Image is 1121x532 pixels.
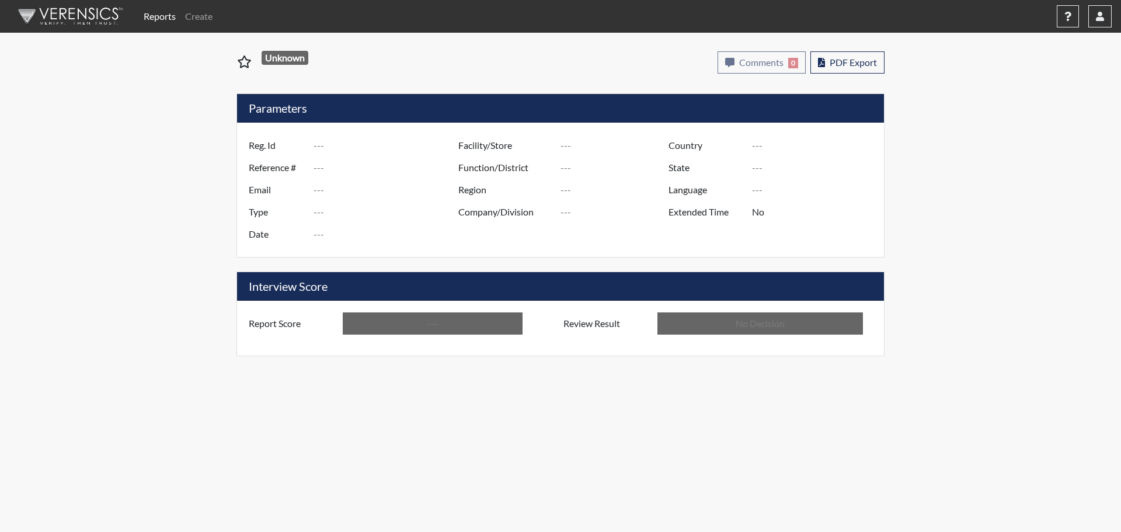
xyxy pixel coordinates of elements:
[450,134,560,157] label: Facility/Store
[660,157,752,179] label: State
[810,51,885,74] button: PDF Export
[450,201,560,223] label: Company/Division
[660,134,752,157] label: Country
[788,58,798,68] span: 0
[718,51,806,74] button: Comments0
[752,201,881,223] input: ---
[560,134,671,157] input: ---
[314,201,461,223] input: ---
[240,312,343,335] label: Report Score
[560,179,671,201] input: ---
[240,223,314,245] label: Date
[240,157,314,179] label: Reference #
[237,94,884,123] h5: Parameters
[752,134,881,157] input: ---
[139,5,180,28] a: Reports
[314,223,461,245] input: ---
[450,179,560,201] label: Region
[262,51,309,65] span: Unknown
[739,57,784,68] span: Comments
[830,57,877,68] span: PDF Export
[240,179,314,201] label: Email
[314,157,461,179] input: ---
[660,179,752,201] label: Language
[657,312,863,335] input: No Decision
[555,312,657,335] label: Review Result
[752,157,881,179] input: ---
[240,201,314,223] label: Type
[314,179,461,201] input: ---
[660,201,752,223] label: Extended Time
[314,134,461,157] input: ---
[752,179,881,201] input: ---
[560,157,671,179] input: ---
[237,272,884,301] h5: Interview Score
[560,201,671,223] input: ---
[240,134,314,157] label: Reg. Id
[180,5,217,28] a: Create
[450,157,560,179] label: Function/District
[343,312,523,335] input: ---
